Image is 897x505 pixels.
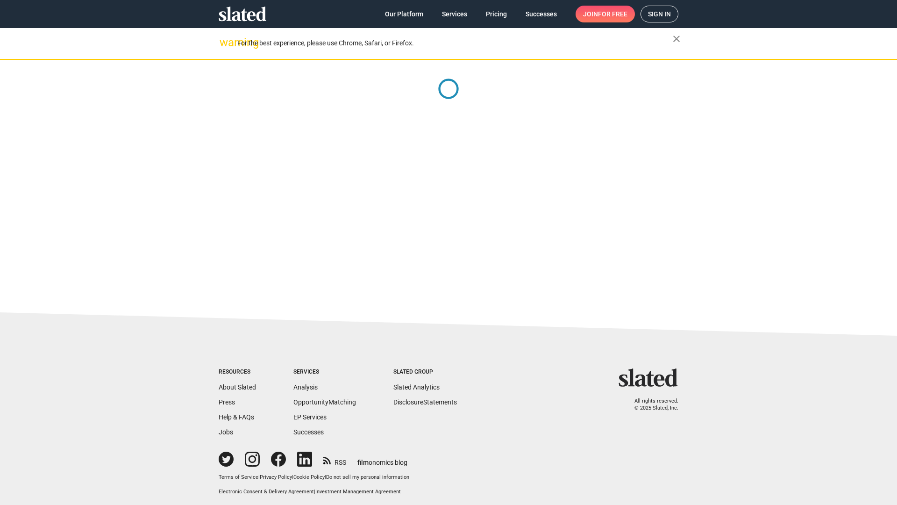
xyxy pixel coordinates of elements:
[219,383,256,391] a: About Slated
[315,489,401,495] a: Investment Management Agreement
[293,383,318,391] a: Analysis
[357,451,407,467] a: filmonomics blog
[357,459,369,466] span: film
[385,6,423,22] span: Our Platform
[434,6,475,22] a: Services
[314,489,315,495] span: |
[323,453,346,467] a: RSS
[641,6,678,22] a: Sign in
[393,383,440,391] a: Slated Analytics
[219,428,233,436] a: Jobs
[219,489,314,495] a: Electronic Consent & Delivery Agreement
[326,474,409,481] button: Do not sell my personal information
[486,6,507,22] span: Pricing
[219,398,235,406] a: Press
[260,474,292,480] a: Privacy Policy
[442,6,467,22] span: Services
[518,6,564,22] a: Successes
[648,6,671,22] span: Sign in
[598,6,627,22] span: for free
[293,413,327,421] a: EP Services
[258,474,260,480] span: |
[293,474,325,480] a: Cookie Policy
[219,413,254,421] a: Help & FAQs
[625,398,678,411] p: All rights reserved. © 2025 Slated, Inc.
[293,428,324,436] a: Successes
[293,368,356,376] div: Services
[219,368,256,376] div: Resources
[219,474,258,480] a: Terms of Service
[220,37,231,48] mat-icon: warning
[325,474,326,480] span: |
[478,6,514,22] a: Pricing
[293,398,356,406] a: OpportunityMatching
[576,6,635,22] a: Joinfor free
[237,37,673,50] div: For the best experience, please use Chrome, Safari, or Firefox.
[393,368,457,376] div: Slated Group
[671,33,682,44] mat-icon: close
[292,474,293,480] span: |
[377,6,431,22] a: Our Platform
[393,398,457,406] a: DisclosureStatements
[583,6,627,22] span: Join
[526,6,557,22] span: Successes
